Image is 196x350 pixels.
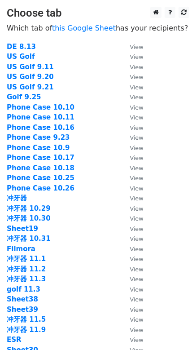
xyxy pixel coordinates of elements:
a: Filmora [7,245,35,253]
strong: Golf 9.25 [7,93,41,101]
a: ESR [7,336,22,344]
small: View [130,165,143,172]
a: 冲牙器 11.2 [7,265,46,273]
a: 冲牙器 11.5 [7,315,46,323]
small: View [130,114,143,121]
small: View [130,134,143,141]
a: View [121,53,143,61]
a: View [121,336,143,344]
a: View [121,174,143,182]
small: View [130,327,143,333]
a: View [121,133,143,142]
a: View [121,326,143,334]
a: View [121,93,143,101]
a: View [121,63,143,71]
a: View [121,194,143,202]
a: View [121,255,143,263]
a: View [121,164,143,172]
small: View [130,64,143,71]
small: View [130,175,143,182]
a: US Golf [7,53,35,61]
h3: Choose tab [7,7,189,20]
a: View [121,275,143,283]
small: View [130,266,143,273]
a: View [121,265,143,273]
a: Phone Case 10.16 [7,124,74,132]
a: golf 11.3 [7,285,40,293]
a: View [121,285,143,293]
small: View [130,306,143,313]
a: 冲牙器 10.30 [7,214,51,222]
a: this Google Sheet [52,24,116,32]
a: View [121,306,143,314]
a: Phone Case 10.25 [7,174,74,182]
a: View [121,113,143,121]
a: View [121,245,143,253]
a: Phone Case 10.9 [7,144,70,152]
a: 冲牙器 10.31 [7,235,51,243]
a: US Golf 9.11 [7,63,54,71]
a: 冲牙器 11.3 [7,275,46,283]
small: View [130,286,143,293]
p: Which tab of has your recipients? [7,23,189,33]
a: View [121,103,143,111]
a: View [121,73,143,81]
small: View [130,205,143,212]
a: View [121,295,143,303]
a: 冲牙器 [7,194,27,202]
a: View [121,315,143,323]
a: View [121,83,143,91]
small: View [130,104,143,111]
small: View [130,145,143,151]
a: Sheet19 [7,225,38,233]
a: 冲牙器 11.1 [7,255,46,263]
a: View [121,184,143,192]
a: Phone Case 10.11 [7,113,74,121]
a: Sheet39 [7,306,38,314]
a: View [121,43,143,51]
a: View [121,214,143,222]
small: View [130,195,143,202]
small: View [130,256,143,262]
a: Phone Case 10.26 [7,184,74,192]
a: Phone Case 10.18 [7,164,74,172]
a: Sheet38 [7,295,38,303]
a: Phone Case 9.23 [7,133,70,142]
a: 冲牙器 11.9 [7,326,46,334]
small: View [130,74,143,80]
a: View [121,204,143,213]
strong: DE 8.13 [7,43,36,51]
strong: 冲牙器 10.29 [7,204,51,213]
small: View [130,296,143,303]
a: Phone Case 10.17 [7,154,74,162]
small: View [130,44,143,50]
a: View [121,225,143,233]
small: View [130,124,143,131]
strong: US Golf 9.21 [7,83,54,91]
small: View [130,226,143,232]
small: View [130,276,143,283]
a: Phone Case 10.10 [7,103,74,111]
small: View [130,246,143,253]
